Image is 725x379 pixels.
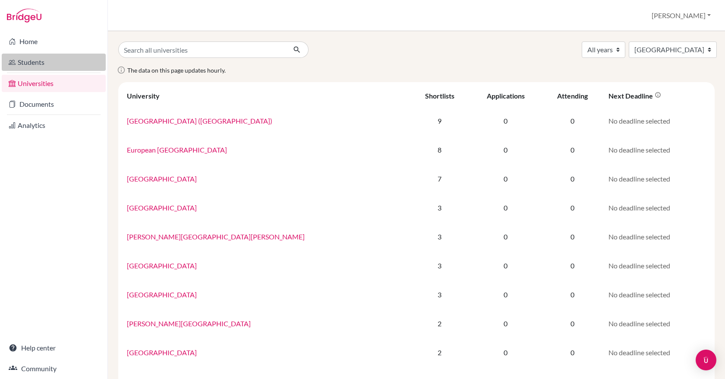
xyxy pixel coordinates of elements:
span: No deadline selected [608,117,670,125]
div: Applications [487,92,525,100]
div: Next deadline [608,92,661,100]
td: 0 [470,280,542,309]
td: 0 [470,135,542,164]
div: Shortlists [425,92,454,100]
a: Analytics [2,117,106,134]
input: Search all universities [118,41,286,58]
img: Bridge-U [7,9,41,22]
a: [GEOGRAPHIC_DATA] [127,204,197,212]
span: No deadline selected [608,175,670,183]
td: 0 [542,280,603,309]
a: [PERSON_NAME][GEOGRAPHIC_DATA][PERSON_NAME] [127,232,305,241]
td: 0 [470,193,542,222]
a: [GEOGRAPHIC_DATA] ([GEOGRAPHIC_DATA]) [127,117,272,125]
td: 0 [470,222,542,251]
td: 0 [542,164,603,193]
span: No deadline selected [608,290,670,299]
a: [PERSON_NAME][GEOGRAPHIC_DATA] [127,319,251,328]
td: 0 [542,106,603,135]
td: 0 [470,338,542,367]
td: 3 [410,222,470,251]
td: 2 [410,309,470,338]
a: Students [2,54,106,71]
a: Community [2,360,106,377]
td: 0 [542,222,603,251]
td: 3 [410,193,470,222]
a: [GEOGRAPHIC_DATA] [127,348,197,357]
a: European [GEOGRAPHIC_DATA] [127,146,227,154]
td: 3 [410,280,470,309]
td: 0 [470,106,542,135]
td: 0 [542,251,603,280]
span: No deadline selected [608,204,670,212]
a: [GEOGRAPHIC_DATA] [127,261,197,270]
span: No deadline selected [608,261,670,270]
td: 3 [410,251,470,280]
span: No deadline selected [608,146,670,154]
td: 9 [410,106,470,135]
span: The data on this page updates hourly. [127,67,226,74]
td: 0 [542,193,603,222]
a: [GEOGRAPHIC_DATA] [127,290,197,299]
td: 0 [470,309,542,338]
td: 0 [542,135,603,164]
td: 2 [410,338,470,367]
td: 0 [470,164,542,193]
td: 8 [410,135,470,164]
a: Help center [2,339,106,357]
td: 7 [410,164,470,193]
th: University [122,86,410,106]
span: No deadline selected [608,319,670,328]
span: No deadline selected [608,348,670,357]
a: Universities [2,75,106,92]
a: [GEOGRAPHIC_DATA] [127,175,197,183]
button: [PERSON_NAME] [648,7,715,24]
td: 0 [542,309,603,338]
a: Home [2,33,106,50]
div: Attending [557,92,588,100]
a: Documents [2,96,106,113]
span: No deadline selected [608,232,670,241]
td: 0 [470,251,542,280]
div: Open Intercom Messenger [696,350,716,370]
td: 0 [542,338,603,367]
